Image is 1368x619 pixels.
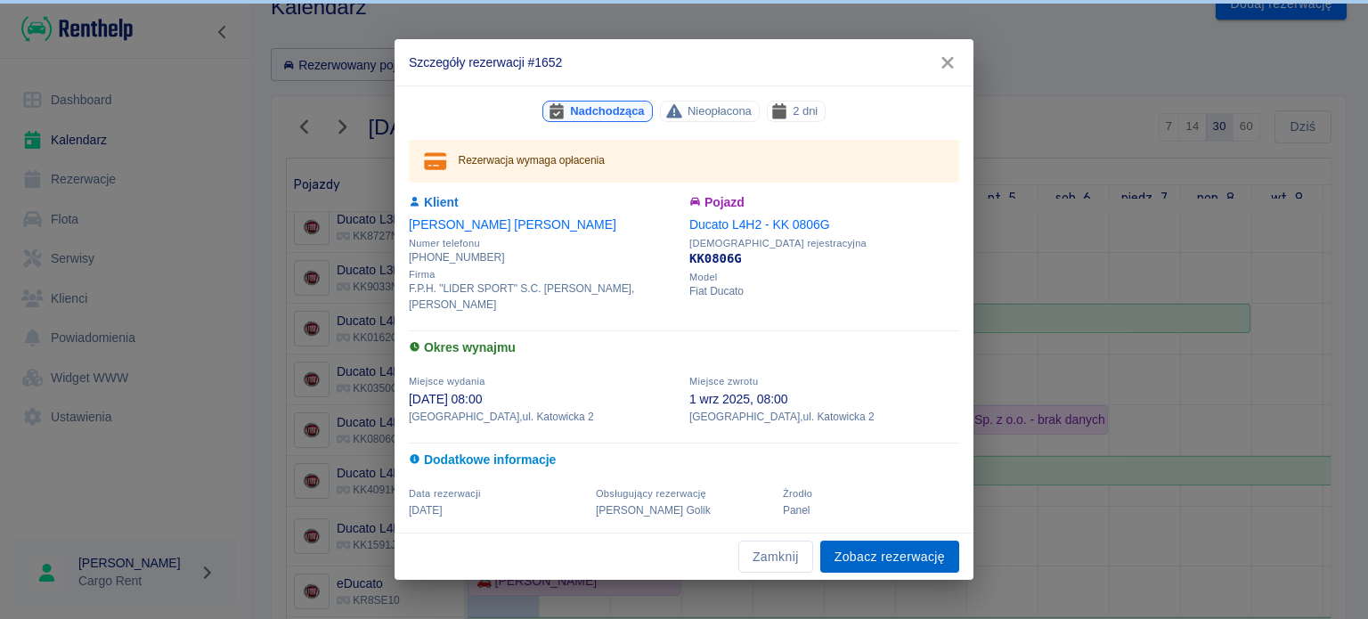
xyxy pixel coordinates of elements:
span: Numer telefonu [409,238,679,249]
p: F.P.H. "LIDER SPORT" S.C. [PERSON_NAME],[PERSON_NAME] [409,281,679,313]
a: Zobacz rezerwację [820,541,959,574]
p: Panel [783,502,959,518]
p: Fiat Ducato [689,283,959,299]
a: [PERSON_NAME] [PERSON_NAME] [409,217,616,232]
h6: Klient [409,193,679,212]
span: 2 dni [786,102,825,120]
p: [GEOGRAPHIC_DATA] , ul. Katowicka 2 [689,409,959,425]
span: Firma [409,269,679,281]
div: Rezerwacja wymaga opłacenia [459,145,605,177]
h2: Szczegóły rezerwacji #1652 [395,39,973,86]
span: Model [689,272,959,283]
a: Ducato L4H2 - KK 0806G [689,217,830,232]
p: [PERSON_NAME] Golik [596,502,772,518]
p: [PHONE_NUMBER] [409,249,679,265]
span: Data rezerwacji [409,488,481,499]
p: [GEOGRAPHIC_DATA] , ul. Katowicka 2 [409,409,679,425]
span: [DEMOGRAPHIC_DATA] rejestracyjna [689,238,959,249]
span: Nieopłacona [680,102,759,120]
span: Obsługujący rezerwację [596,488,706,499]
p: KK0806G [689,249,959,268]
span: Nadchodząca [563,102,651,120]
p: [DATE] [409,502,585,518]
span: Miejsce zwrotu [689,376,758,387]
p: 1 wrz 2025, 08:00 [689,390,959,409]
button: Zamknij [738,541,813,574]
h6: Pojazd [689,193,959,212]
h6: Okres wynajmu [409,338,959,357]
h6: Dodatkowe informacje [409,451,959,469]
span: Żrodło [783,488,812,499]
p: [DATE] 08:00 [409,390,679,409]
span: Miejsce wydania [409,376,485,387]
